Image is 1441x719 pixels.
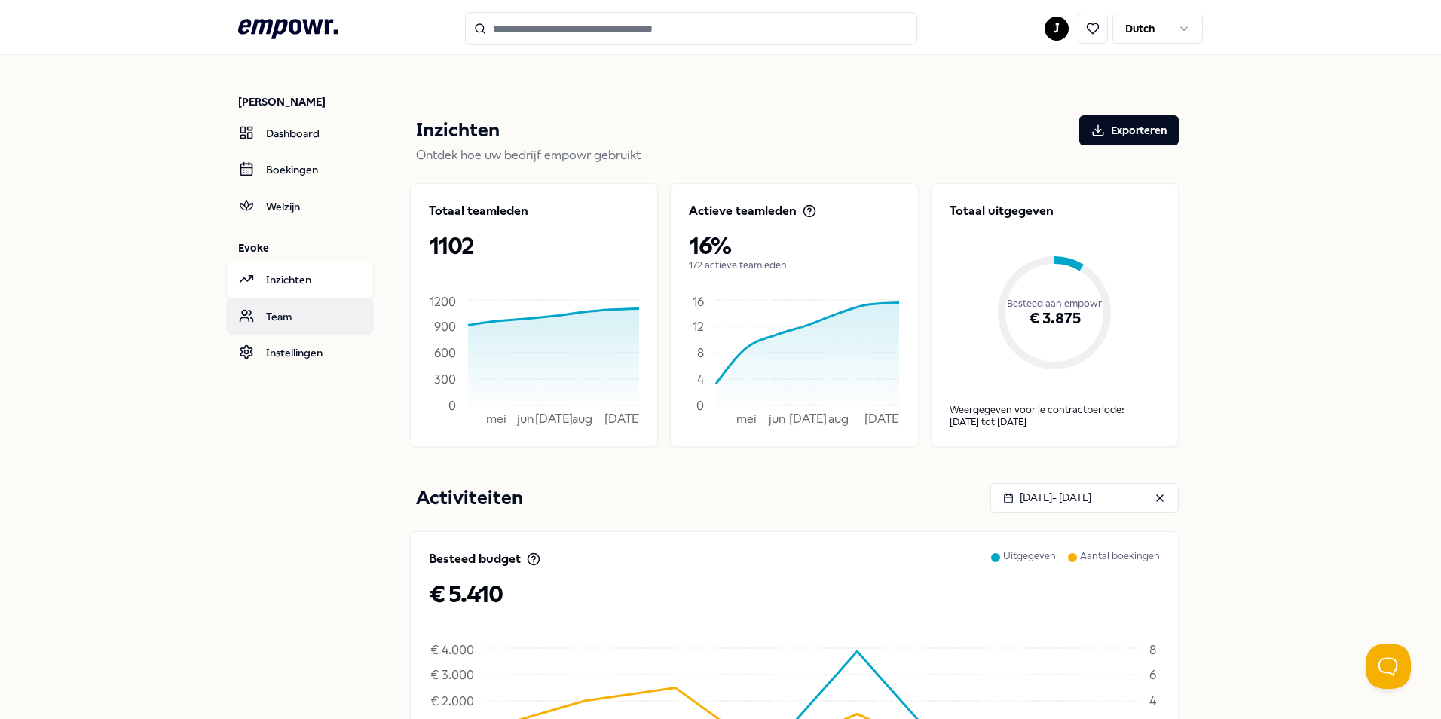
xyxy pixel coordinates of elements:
iframe: Help Scout Beacon - Open [1366,644,1411,689]
tspan: € 3.000 [430,667,474,681]
tspan: jun [516,412,534,426]
tspan: 900 [434,319,456,333]
p: Uitgegeven [1003,550,1056,580]
tspan: 6 [1149,667,1156,681]
a: Team [226,298,374,335]
p: Inzichten [416,115,500,145]
div: [DATE] - [DATE] [1003,489,1091,506]
tspan: 0 [696,398,704,412]
tspan: mei [736,412,757,426]
tspan: 600 [434,345,456,359]
p: 1102 [429,232,639,259]
a: Instellingen [226,335,374,371]
p: 172 actieve teamleden [689,259,899,271]
p: Ontdek hoe uw bedrijf empowr gebruikt [416,145,1179,165]
p: [PERSON_NAME] [238,94,374,109]
button: [DATE]- [DATE] [990,483,1179,513]
tspan: 1200 [430,295,456,309]
tspan: jun [768,412,785,426]
tspan: 4 [697,372,705,386]
tspan: aug [828,412,849,426]
a: Boekingen [226,151,374,188]
p: Totaal uitgegeven [950,202,1160,220]
tspan: 12 [693,319,704,333]
a: Dashboard [226,115,374,151]
tspan: 300 [434,372,456,386]
tspan: 8 [1149,643,1156,657]
p: 16% [689,232,899,259]
tspan: aug [572,412,592,426]
p: Totaal teamleden [429,202,528,220]
tspan: € 2.000 [430,693,474,708]
button: J [1045,17,1069,41]
p: Aantal boekingen [1080,550,1160,580]
p: Evoke [238,240,374,255]
p: Activiteiten [416,483,523,513]
tspan: [DATE] [535,412,573,426]
tspan: [DATE] [864,412,902,426]
button: Exporteren [1079,115,1179,145]
p: € 5.410 [429,580,1160,607]
p: Actieve teamleden [689,202,797,220]
tspan: 0 [448,398,456,412]
tspan: 16 [693,295,704,309]
tspan: 4 [1149,693,1157,708]
p: Besteed budget [429,550,521,568]
div: € 3.875 [950,268,1160,369]
tspan: [DATE] [789,412,827,426]
p: Weergegeven voor je contractperiode: [950,404,1160,416]
tspan: € 4.000 [430,643,474,657]
tspan: [DATE] [604,412,642,426]
div: [DATE] tot [DATE] [950,416,1160,428]
a: Welzijn [226,188,374,225]
div: Besteed aan empowr [950,238,1160,369]
tspan: mei [486,412,506,426]
tspan: 8 [697,345,704,359]
input: Search for products, categories or subcategories [465,12,917,45]
a: Inzichten [226,262,374,298]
